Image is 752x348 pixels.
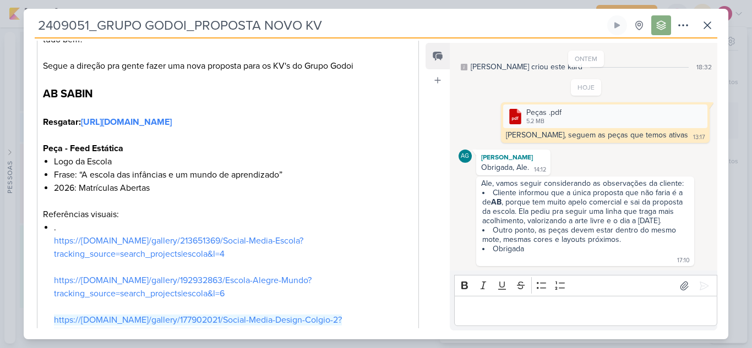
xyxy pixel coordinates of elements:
[35,15,605,35] input: Kard Sem Título
[54,155,413,168] li: Logo da Escola
[506,130,688,140] div: [PERSON_NAME], seguem as peças que temos ativas
[482,188,689,225] li: Cliente informou que a única proposta que não faria é a de , porque tem muito apelo comercial e s...
[459,150,472,163] div: Aline Gimenez Graciano
[534,165,546,174] div: 14:12
[454,296,717,326] div: Editor editing area: main
[481,179,689,188] div: Ale, vamos seguir considerando as observações da cliente:
[54,275,312,299] a: https://[DOMAIN_NAME]/gallery/192932863/Escola-Alegre-Mundo?tracking_source=search_projects|escol...
[693,133,705,142] div: 13:17
[54,235,303,259] a: https://[DOMAIN_NAME]/gallery/213651369/Social-Media-Escola?tracking_source=search_projects|escol...
[43,59,413,73] p: Segue a direção pra gente fazer uma nova proposta para os KV's do Grupo Godoi
[478,152,548,163] div: [PERSON_NAME]
[43,143,123,154] strong: Peça - Feed Estática
[696,62,712,72] div: 18:32
[491,197,502,207] strong: AB
[526,117,562,126] div: 5.2 MB
[526,107,562,118] div: Peças .pdf
[54,181,413,195] li: 2026: Matrículas Abertas
[613,21,622,30] div: Ligar relógio
[54,314,342,339] a: https://[DOMAIN_NAME]/gallery/177902021/Social-Media-Design-Colgio-2?tracking_source=search_proje...
[482,225,689,244] li: Outro ponto, as peças devem estar dentro do mesmo mote, mesmas cores e layouts próximos.
[503,104,707,128] div: Peças .pdf
[471,61,582,73] div: [PERSON_NAME] criou este kard
[482,244,689,253] li: Obrigada
[43,208,413,221] p: Referências visuais:
[677,256,690,265] div: 17:10
[43,117,81,128] strong: Resgatar:
[81,117,172,128] a: [URL][DOMAIN_NAME]
[461,153,469,159] p: AG
[43,87,93,101] strong: AB SABIN
[54,168,413,181] li: Frase: “A escola das infâncias e um mundo de aprendizado”
[481,163,529,172] div: Obrigada, Ale.
[454,275,717,296] div: Editor toolbar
